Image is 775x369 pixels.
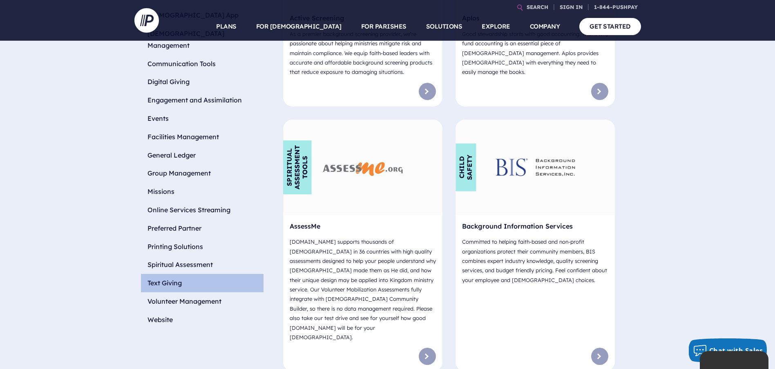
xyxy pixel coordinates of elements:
[141,164,264,182] li: Group Management
[482,12,510,41] a: EXPLORE
[709,346,763,355] span: Chat with Sales
[462,234,608,288] p: Committed to helping faith-based and non-profit organizations protect their community members, BI...
[141,182,264,201] li: Missions
[283,140,312,194] div: Spiritual Assessment Tools
[290,222,436,234] h6: AssessMe
[141,311,264,329] li: Website
[141,146,264,164] li: General Ledger
[323,159,402,176] img: AssessMe - Logo
[495,158,575,176] img: Background Information Services - Logo
[141,292,264,311] li: Volunteer Management
[579,18,641,35] a: GET STARTED
[141,201,264,219] li: Online Services Streaming
[141,238,264,256] li: Printing Solutions
[462,222,608,234] h6: Background Information Services
[361,12,406,41] a: FOR PARISHES
[290,234,436,345] p: [DOMAIN_NAME] supports thousands of [DEMOGRAPHIC_DATA] in 36 countries with high quality assessme...
[290,26,436,80] p: As a premier background screening provider, we're passionate about helping ministries mitigate ri...
[141,73,264,91] li: Digital Giving
[141,109,264,128] li: Events
[689,338,767,363] button: Chat with Sales
[456,143,476,191] div: Child Safety
[256,12,342,41] a: FOR [DEMOGRAPHIC_DATA]
[216,12,237,41] a: PLANS
[141,256,264,274] li: Spiritual Assessment
[141,55,264,73] li: Communication Tools
[141,91,264,109] li: Engagement and Assimilation
[462,26,608,80] p: Good stewardship starts with good accounting. That's why fund accounting is an essential piece of...
[141,128,264,146] li: Facilities Management
[426,12,462,41] a: SOLUTIONS
[530,12,560,41] a: COMPANY
[141,219,264,238] li: Preferred Partner
[141,274,264,292] li: Text Giving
